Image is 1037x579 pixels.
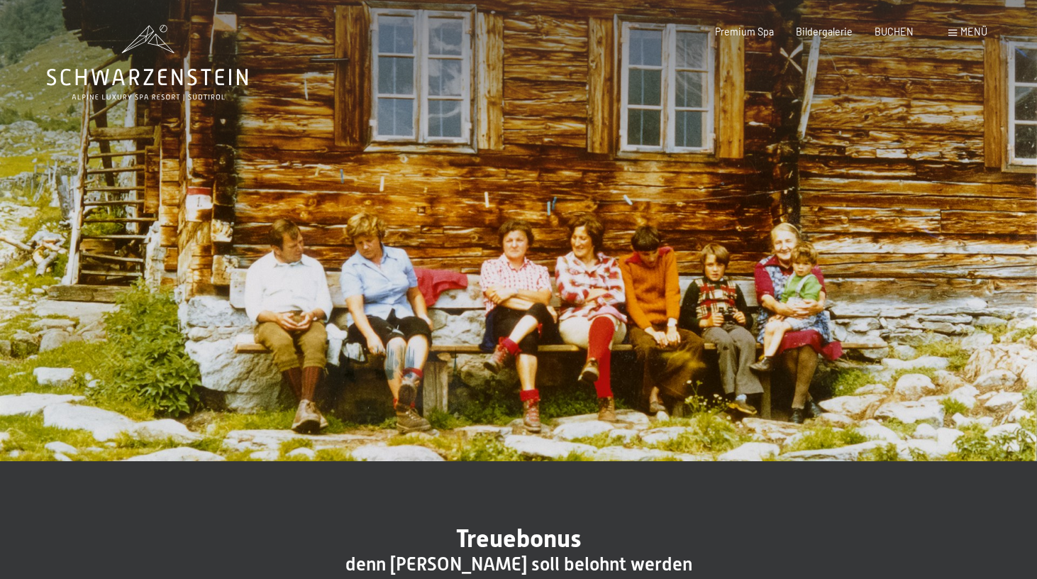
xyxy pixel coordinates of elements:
a: BUCHEN [875,26,914,38]
span: Treuebonus [456,524,582,553]
span: Menü [960,26,987,38]
span: denn [PERSON_NAME] soll belohnt werden [345,553,692,575]
a: Premium Spa [715,26,774,38]
a: Bildergalerie [796,26,853,38]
